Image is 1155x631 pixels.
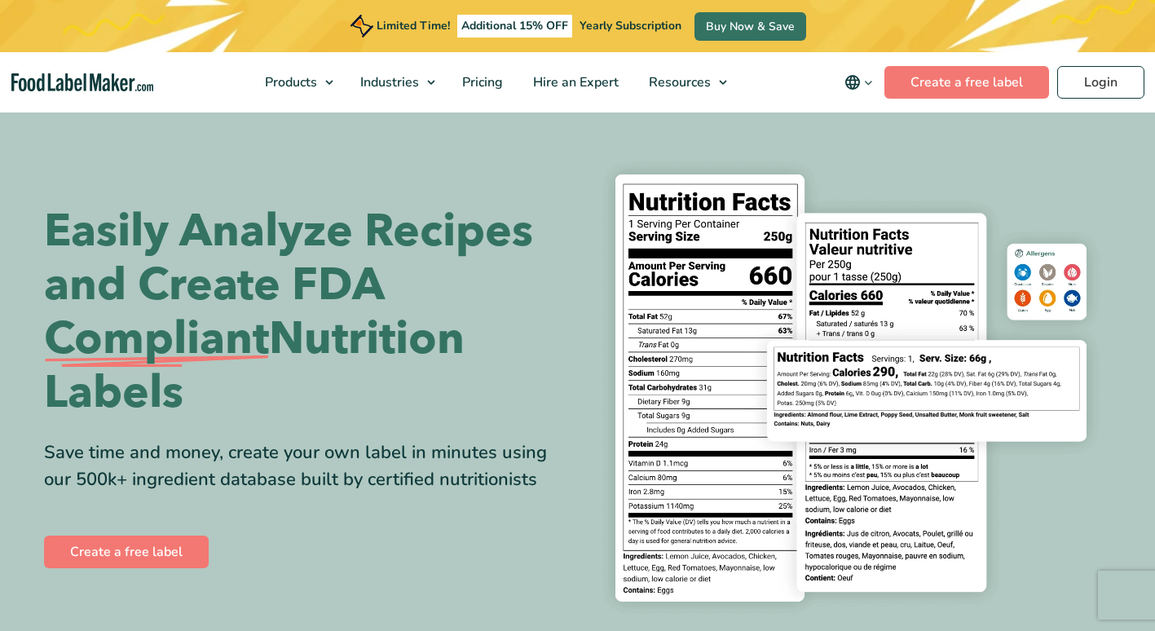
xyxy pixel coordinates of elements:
a: Login [1057,66,1144,99]
span: Compliant [44,312,269,366]
span: Limited Time! [377,18,450,33]
a: Hire an Expert [518,52,630,113]
a: Products [250,52,342,113]
a: Create a free label [884,66,1049,99]
a: Industries [346,52,443,113]
a: Buy Now & Save [694,12,806,41]
span: Hire an Expert [528,73,620,91]
span: Additional 15% OFF [457,15,572,38]
a: Create a free label [44,536,209,568]
span: Resources [644,73,712,91]
a: Pricing [447,52,514,113]
span: Industries [355,73,421,91]
div: Save time and money, create your own label in minutes using our 500k+ ingredient database built b... [44,439,566,493]
a: Resources [634,52,735,113]
span: Yearly Subscription [580,18,681,33]
h1: Easily Analyze Recipes and Create FDA Nutrition Labels [44,205,566,420]
span: Pricing [457,73,505,91]
span: Products [260,73,319,91]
